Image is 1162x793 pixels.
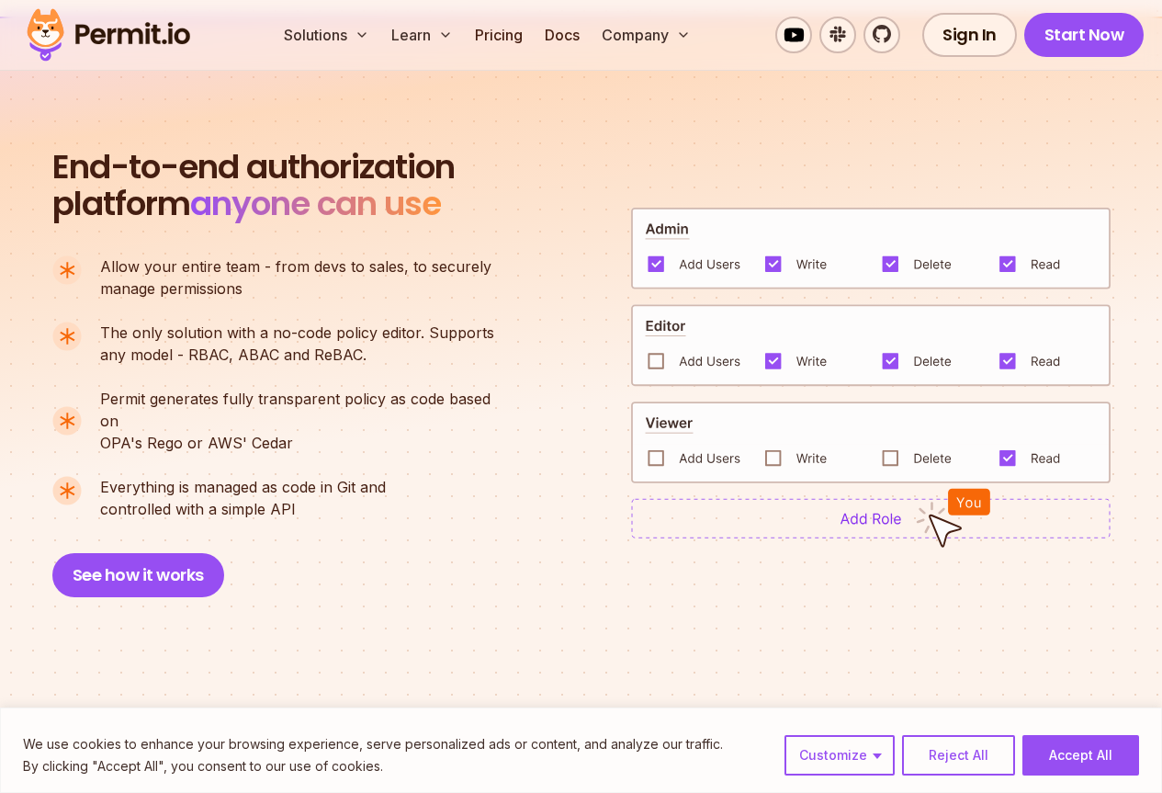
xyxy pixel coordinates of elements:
[100,388,510,432] span: Permit generates fully transparent policy as code based on
[276,17,377,53] button: Solutions
[23,755,723,777] p: By clicking "Accept All", you consent to our use of cookies.
[902,735,1015,776] button: Reject All
[1024,13,1145,57] a: Start Now
[190,180,441,227] span: anyone can use
[537,17,587,53] a: Docs
[100,388,510,454] p: OPA's Rego or AWS' Cedar
[100,322,494,366] p: any model - RBAC, ABAC and ReBAC.
[468,17,530,53] a: Pricing
[52,149,455,186] span: End-to-end authorization
[100,255,491,278] span: Allow your entire team - from devs to sales, to securely
[100,476,386,498] span: Everything is managed as code in Git and
[52,553,224,597] button: See how it works
[922,13,1017,57] a: Sign In
[52,149,455,222] h2: platform
[1022,735,1139,776] button: Accept All
[23,733,723,755] p: We use cookies to enhance your browsing experience, serve personalized ads or content, and analyz...
[100,322,494,344] span: The only solution with a no-code policy editor. Supports
[784,735,895,776] button: Customize
[594,17,698,53] button: Company
[384,17,460,53] button: Learn
[100,476,386,520] p: controlled with a simple API
[100,255,491,300] p: manage permissions
[18,4,198,66] img: Permit logo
